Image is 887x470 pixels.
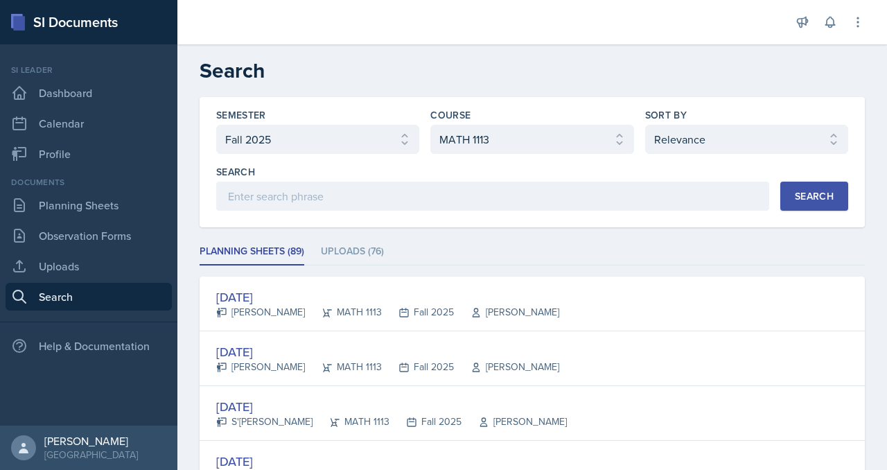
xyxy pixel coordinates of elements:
[454,360,559,374] div: [PERSON_NAME]
[44,448,138,462] div: [GEOGRAPHIC_DATA]
[305,305,382,320] div: MATH 1113
[313,415,389,429] div: MATH 1113
[430,108,471,122] label: Course
[44,434,138,448] div: [PERSON_NAME]
[216,397,567,416] div: [DATE]
[6,283,172,311] a: Search
[6,176,172,189] div: Documents
[216,165,255,179] label: Search
[6,191,172,219] a: Planning Sheets
[216,108,266,122] label: Semester
[200,238,304,266] li: Planning Sheets (89)
[305,360,382,374] div: MATH 1113
[389,415,462,429] div: Fall 2025
[216,360,305,374] div: [PERSON_NAME]
[6,110,172,137] a: Calendar
[6,332,172,360] div: Help & Documentation
[216,305,305,320] div: [PERSON_NAME]
[6,64,172,76] div: Si leader
[216,182,769,211] input: Enter search phrase
[6,79,172,107] a: Dashboard
[795,191,834,202] div: Search
[454,305,559,320] div: [PERSON_NAME]
[780,182,848,211] button: Search
[216,415,313,429] div: S'[PERSON_NAME]
[462,415,567,429] div: [PERSON_NAME]
[216,288,559,306] div: [DATE]
[200,58,865,83] h2: Search
[6,252,172,280] a: Uploads
[321,238,384,266] li: Uploads (76)
[645,108,687,122] label: Sort By
[6,140,172,168] a: Profile
[382,305,454,320] div: Fall 2025
[382,360,454,374] div: Fall 2025
[6,222,172,250] a: Observation Forms
[216,342,559,361] div: [DATE]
